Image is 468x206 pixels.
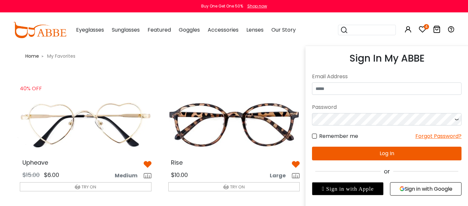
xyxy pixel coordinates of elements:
[390,182,461,196] button: Sign in with Google
[312,182,383,195] div: Sign in with Apple
[25,52,39,60] a: Home
[312,71,461,82] div: Email Address
[247,3,267,9] div: Shop now
[230,184,245,190] span: TRY ON
[201,3,243,9] div: Buy One Get One 50%
[42,54,44,58] i: >
[171,171,188,179] span: $10.00
[25,53,39,59] span: Home
[312,101,461,113] div: Password
[22,171,40,179] span: $15.00
[171,158,183,167] span: Rise
[44,171,59,179] span: $6.00
[419,27,426,34] a: 4
[312,167,461,176] div: or
[223,184,229,190] img: tryon
[312,147,461,160] button: Log In
[244,3,267,9] a: Shop now
[82,184,96,190] span: TRY ON
[115,172,143,180] span: Medium
[179,26,200,34] span: Goggles
[208,26,239,34] span: Accessories
[270,172,291,180] span: Large
[415,132,461,140] div: Forgot Password?
[312,132,358,140] label: Remember me
[312,52,461,64] h3: Sign In My ABBE
[144,161,151,169] img: belike_btn.png
[76,26,104,34] span: Eyeglasses
[246,26,264,34] span: Lenses
[20,182,151,191] button: TRY ON
[112,26,140,34] span: Sunglasses
[20,81,52,99] div: 40% OFF
[271,26,296,34] span: Our Story
[168,182,300,191] button: TRY ON
[424,24,429,29] i: 4
[45,53,78,59] span: My Favorites
[13,22,66,38] img: abbeglasses.com
[22,158,48,167] span: Upheave
[292,161,300,169] img: belike_btn.png
[292,173,300,178] img: size ruler
[75,184,80,190] img: tryon
[144,173,151,178] img: size ruler
[148,26,171,34] span: Featured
